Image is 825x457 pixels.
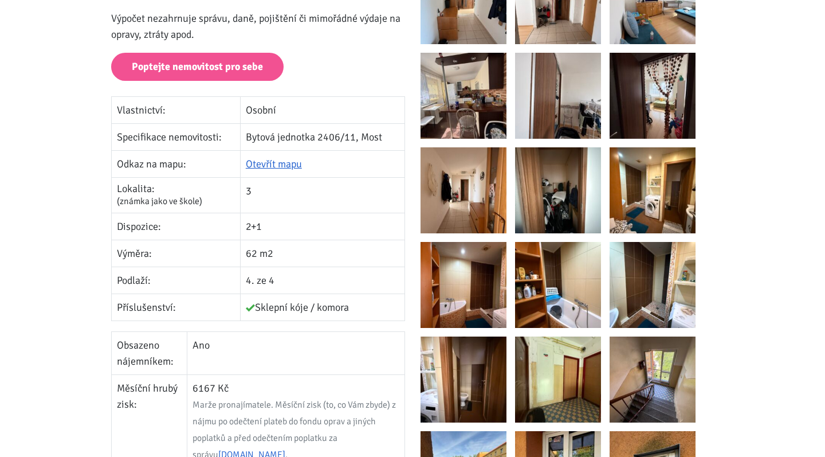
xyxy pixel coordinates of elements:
td: Obsazeno nájemníkem: [111,331,187,374]
td: Výměra: [111,240,240,267]
td: Odkaz na mapu: [111,150,240,177]
td: Bytová jednotka 2406/11, Most [240,123,404,150]
td: 2+1 [240,213,404,240]
td: 62 m2 [240,240,404,267]
td: 3 [240,177,404,213]
td: Osobní [240,96,404,123]
td: Ano [187,331,404,374]
td: Sklepní kóje / komora [240,294,404,321]
td: Podlaží: [111,267,240,294]
span: (známka jako ve škole) [117,196,202,207]
td: Dispozice: [111,213,240,240]
td: Příslušenství: [111,294,240,321]
td: 4. ze 4 [240,267,404,294]
td: Specifikace nemovitosti: [111,123,240,150]
a: Poptejte nemovitost pro sebe [111,53,284,81]
a: Otevřít mapu [246,158,302,170]
p: Výpočet nezahrnuje správu, daně, pojištění či mimořádné výdaje na opravy, ztráty apod. [111,10,405,42]
td: Vlastnictví: [111,96,240,123]
td: Lokalita: [111,177,240,213]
